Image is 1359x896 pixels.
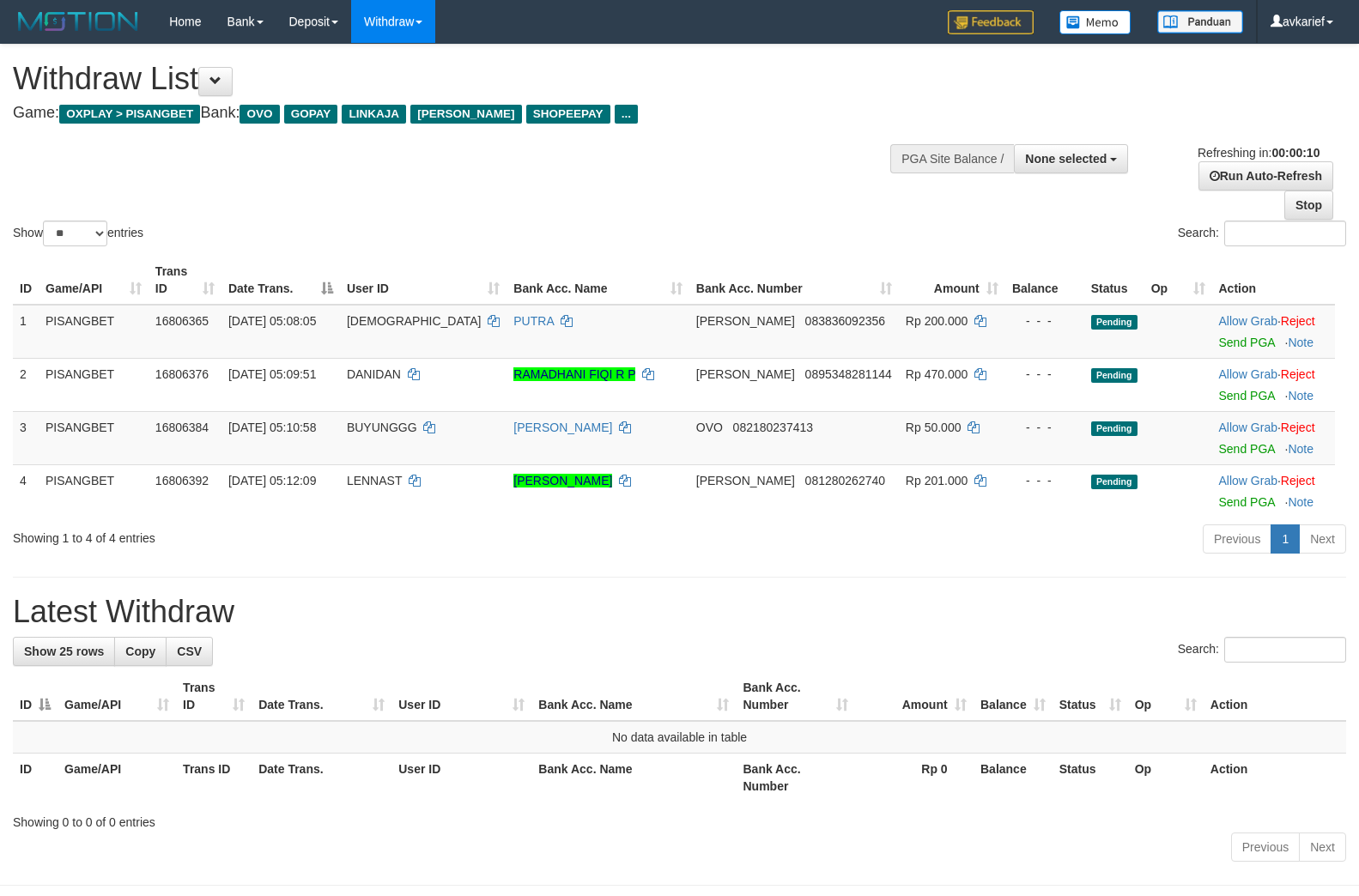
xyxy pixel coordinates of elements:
a: Allow Grab [1219,421,1277,434]
th: Trans ID: activate to sort column ascending [176,672,252,721]
th: Op [1128,754,1204,802]
span: LINKAJA [342,105,406,124]
th: Date Trans.: activate to sort column ascending [252,672,391,721]
th: Bank Acc. Number: activate to sort column ascending [736,672,854,721]
span: OXPLAY > PISANGBET [59,105,200,124]
th: ID [13,256,39,305]
span: [DATE] 05:08:05 [228,314,316,328]
th: Game/API [58,754,176,802]
span: Rp 470.000 [906,367,968,381]
div: - - - [1012,366,1077,383]
a: Previous [1231,832,1300,862]
img: MOTION_logo.png [13,9,143,34]
img: Button%20Memo.svg [1059,10,1131,34]
td: PISANGBET [39,305,149,359]
span: LENNAST [347,474,402,487]
th: Op: activate to sort column ascending [1144,256,1212,305]
span: · [1219,367,1281,381]
span: Pending [1091,368,1138,383]
span: [PERSON_NAME] [696,314,795,328]
a: Send PGA [1219,442,1275,456]
span: [DATE] 05:09:51 [228,367,316,381]
th: User ID: activate to sort column ascending [391,672,531,721]
a: [PERSON_NAME] [513,474,612,487]
span: CSV [177,645,202,658]
div: Showing 1 to 4 of 4 entries [13,523,554,547]
th: Amount: activate to sort column ascending [899,256,1005,305]
span: Pending [1091,475,1138,489]
th: Bank Acc. Name: activate to sort column ascending [531,672,736,721]
a: PUTRA [513,314,554,328]
span: 16806365 [155,314,209,328]
span: Refreshing in: [1198,146,1320,160]
a: Reject [1281,367,1315,381]
a: Next [1299,832,1346,862]
span: SHOPEEPAY [526,105,610,124]
th: Game/API: activate to sort column ascending [39,256,149,305]
th: Balance: activate to sort column ascending [974,672,1053,721]
a: Allow Grab [1219,474,1277,487]
th: User ID: activate to sort column ascending [340,256,507,305]
a: RAMADHANI FIQI R P [513,367,635,381]
td: 3 [13,411,39,464]
th: Balance [1005,256,1084,305]
div: PGA Site Balance / [890,144,1014,173]
a: Previous [1203,524,1271,554]
th: Amount: activate to sort column ascending [855,672,974,721]
span: 16806376 [155,367,209,381]
span: DANIDAN [347,367,401,381]
a: Run Auto-Refresh [1198,161,1333,191]
a: Stop [1284,191,1333,220]
a: Send PGA [1219,495,1275,509]
span: Copy 0895348281144 to clipboard [805,367,892,381]
th: User ID [391,754,531,802]
span: 16806384 [155,421,209,434]
a: Note [1288,336,1313,349]
div: Showing 0 to 0 of 0 entries [13,807,1346,831]
td: PISANGBET [39,358,149,411]
h1: Withdraw List [13,62,889,96]
div: - - - [1012,419,1077,436]
a: Note [1288,495,1313,509]
span: · [1219,314,1281,328]
th: Status [1053,754,1128,802]
span: [DATE] 05:10:58 [228,421,316,434]
th: ID: activate to sort column descending [13,672,58,721]
a: Note [1288,442,1313,456]
a: Copy [114,637,167,666]
a: Next [1299,524,1346,554]
th: Status [1084,256,1144,305]
span: [PERSON_NAME] [410,105,521,124]
span: Pending [1091,421,1138,436]
span: Copy 081280262740 to clipboard [805,474,885,487]
th: Op: activate to sort column ascending [1128,672,1204,721]
a: Note [1288,389,1313,403]
a: Reject [1281,474,1315,487]
a: CSV [166,637,213,666]
th: Rp 0 [855,754,974,802]
td: · [1212,305,1336,359]
input: Search: [1224,637,1346,663]
label: Show entries [13,221,143,246]
span: Rp 200.000 [906,314,968,328]
td: · [1212,411,1336,464]
span: [DEMOGRAPHIC_DATA] [347,314,482,328]
th: Bank Acc. Number: activate to sort column ascending [689,256,899,305]
span: [PERSON_NAME] [696,474,795,487]
div: - - - [1012,312,1077,330]
th: ID [13,754,58,802]
div: - - - [1012,472,1077,489]
td: 2 [13,358,39,411]
th: Bank Acc. Name: activate to sort column ascending [507,256,689,305]
td: · [1212,358,1336,411]
img: panduan.png [1157,10,1243,33]
th: Trans ID [176,754,252,802]
input: Search: [1224,221,1346,246]
label: Search: [1178,221,1346,246]
a: 1 [1271,524,1300,554]
a: Allow Grab [1219,367,1277,381]
td: · [1212,464,1336,518]
select: Showentries [43,221,107,246]
span: Show 25 rows [24,645,104,658]
span: · [1219,474,1281,487]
